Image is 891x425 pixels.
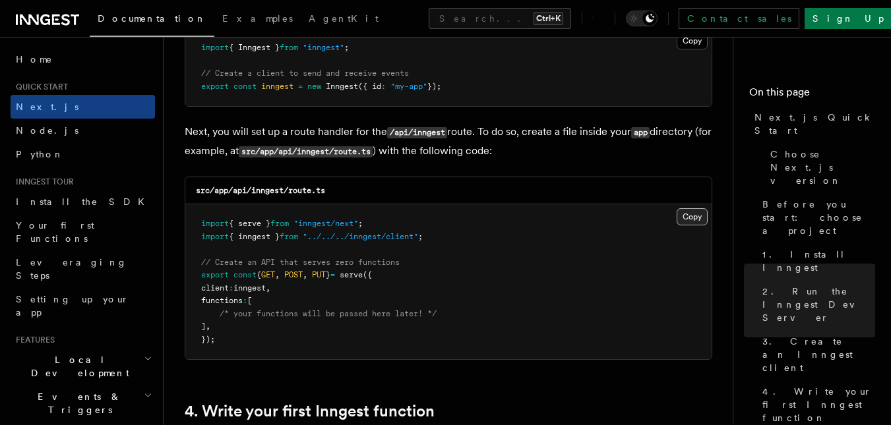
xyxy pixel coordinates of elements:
span: export [201,82,229,91]
span: { inngest } [229,232,280,241]
span: , [206,322,210,331]
span: Inngest [326,82,358,91]
span: Inngest tour [11,177,74,187]
a: Choose Next.js version [765,142,875,192]
span: Features [11,335,55,345]
span: { [257,270,261,279]
span: Install the SDK [16,196,152,207]
span: inngest [261,82,293,91]
span: Your first Functions [16,220,94,244]
span: /* your functions will be passed here later! */ [220,309,437,318]
span: Node.js [16,125,78,136]
span: , [275,270,280,279]
span: } [326,270,330,279]
span: "../../../inngest/client" [303,232,418,241]
a: Documentation [90,4,214,37]
span: = [330,270,335,279]
span: client [201,283,229,293]
button: Copy [677,32,708,49]
h4: On this page [749,84,875,105]
code: /api/inngest [387,127,447,138]
span: 1. Install Inngest [762,248,875,274]
a: 2. Run the Inngest Dev Server [757,279,875,329]
span: }); [201,335,215,344]
button: Copy [677,208,708,225]
a: 4. Write your first Inngest function [185,402,435,420]
a: Before you start: choose a project [757,192,875,242]
a: Next.js [11,95,155,119]
span: Local Development [11,353,144,380]
span: : [243,296,247,305]
p: Next, you will set up a route handler for the route. To do so, create a file inside your director... [185,123,712,161]
span: Before you start: choose a project [762,198,875,237]
a: AgentKit [301,4,386,36]
span: from [280,232,298,241]
span: }); [427,82,441,91]
a: Python [11,142,155,166]
a: Your first Functions [11,213,155,250]
a: Home [11,47,155,71]
span: from [280,43,298,52]
span: functions [201,296,243,305]
span: : [381,82,386,91]
span: GET [261,270,275,279]
span: Examples [222,13,293,24]
span: Choose Next.js version [770,148,875,187]
span: ; [418,232,423,241]
a: Leveraging Steps [11,250,155,287]
span: import [201,43,229,52]
span: 2. Run the Inngest Dev Server [762,285,875,324]
button: Toggle dark mode [626,11,658,26]
span: Next.js Quick Start [754,111,875,137]
a: Setting up your app [11,287,155,324]
span: Python [16,149,64,159]
span: "my-app" [390,82,427,91]
span: { Inngest } [229,43,280,52]
span: PUT [312,270,326,279]
code: src/app/api/inngest/route.ts [196,186,325,195]
span: inngest [233,283,266,293]
span: Next.js [16,101,78,112]
a: 1. Install Inngest [757,242,875,279]
span: 4. Write your first Inngest function [762,385,875,424]
span: Events & Triggers [11,390,144,416]
span: ({ id [358,82,381,91]
span: serve [340,270,363,279]
span: POST [284,270,303,279]
span: ; [344,43,349,52]
span: const [233,82,257,91]
code: app [631,127,650,138]
span: Home [16,53,53,66]
button: Events & Triggers [11,385,155,422]
span: "inngest" [303,43,344,52]
span: export [201,270,229,279]
code: src/app/api/inngest/route.ts [239,146,373,157]
span: Leveraging Steps [16,257,127,281]
span: ] [201,322,206,331]
span: "inngest/next" [293,219,358,228]
span: Documentation [98,13,206,24]
span: { serve } [229,219,270,228]
a: Node.js [11,119,155,142]
span: import [201,232,229,241]
span: const [233,270,257,279]
a: Next.js Quick Start [749,105,875,142]
span: // Create a client to send and receive events [201,69,409,78]
a: Contact sales [679,8,799,29]
a: Examples [214,4,301,36]
span: , [303,270,307,279]
span: Quick start [11,82,68,92]
kbd: Ctrl+K [534,12,563,25]
span: from [270,219,289,228]
span: ; [358,219,363,228]
span: Setting up your app [16,294,129,318]
span: : [229,283,233,293]
span: 3. Create an Inngest client [762,335,875,374]
span: ({ [363,270,372,279]
span: import [201,219,229,228]
span: // Create an API that serves zero functions [201,258,400,267]
span: [ [247,296,252,305]
span: AgentKit [309,13,379,24]
span: = [298,82,303,91]
a: Install the SDK [11,190,155,213]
